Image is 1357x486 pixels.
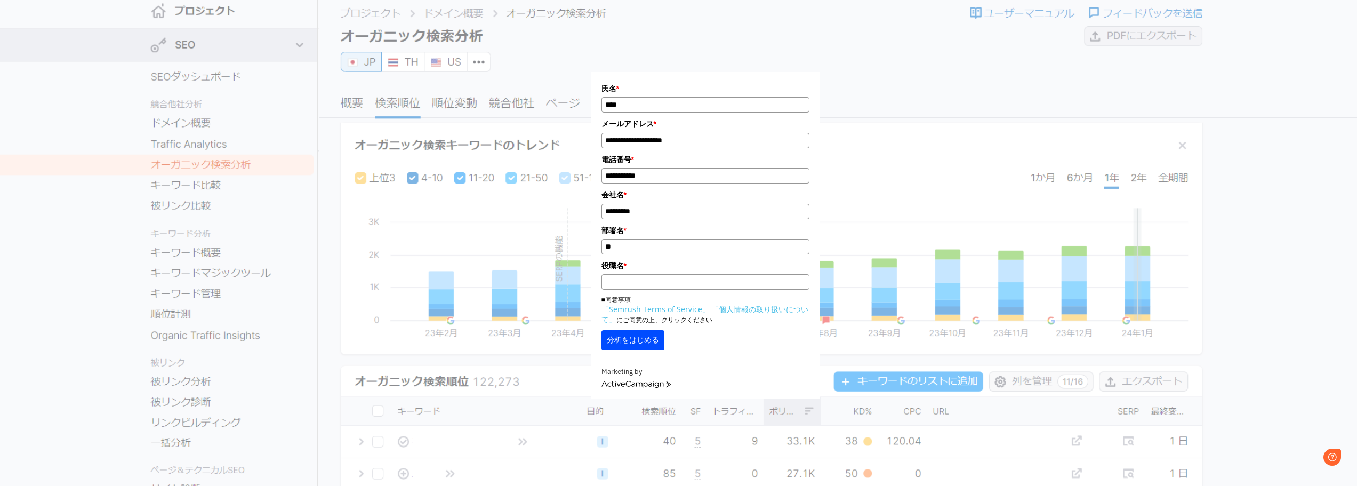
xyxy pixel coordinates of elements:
[601,295,809,325] p: ■同意事項 にご同意の上、クリックください
[601,304,808,324] a: 「個人情報の取り扱いについて」
[601,189,809,201] label: 会社名
[601,304,710,314] a: 「Semrush Terms of Service」
[601,118,809,130] label: メールアドレス
[1262,444,1345,474] iframe: Help widget launcher
[601,154,809,165] label: 電話番号
[601,83,809,94] label: 氏名
[601,225,809,236] label: 部署名
[601,367,809,378] div: Marketing by
[601,260,809,272] label: 役職名
[601,330,664,350] button: 分析をはじめる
